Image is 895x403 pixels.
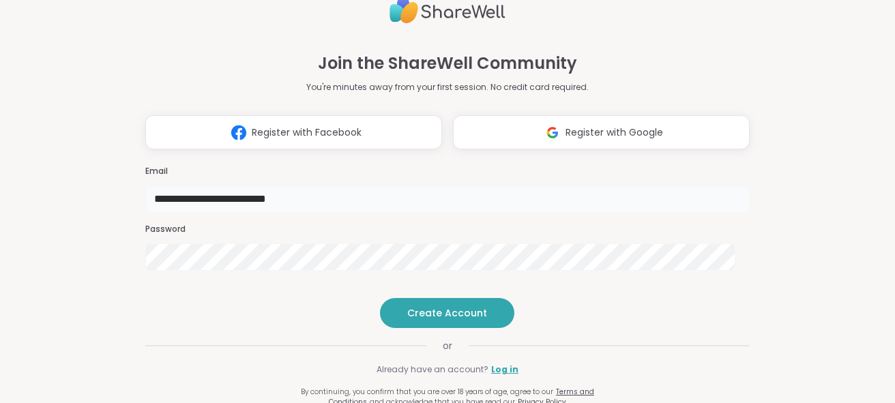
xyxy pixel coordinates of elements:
[453,115,750,149] button: Register with Google
[145,115,442,149] button: Register with Facebook
[426,339,469,353] span: or
[145,166,750,177] h3: Email
[145,224,750,235] h3: Password
[301,387,553,397] span: By continuing, you confirm that you are over 18 years of age, agree to our
[540,120,566,145] img: ShareWell Logomark
[491,363,518,376] a: Log in
[306,81,589,93] p: You're minutes away from your first session. No credit card required.
[226,120,252,145] img: ShareWell Logomark
[566,125,663,140] span: Register with Google
[318,51,577,76] h1: Join the ShareWell Community
[377,363,488,376] span: Already have an account?
[407,306,487,320] span: Create Account
[380,298,514,328] button: Create Account
[252,125,362,140] span: Register with Facebook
